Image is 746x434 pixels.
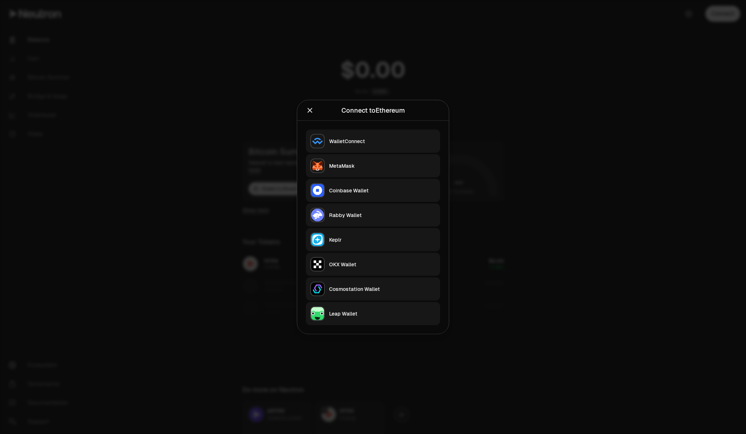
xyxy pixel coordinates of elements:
img: Leap Wallet [311,307,324,320]
div: Keplr [329,236,436,243]
img: MetaMask [311,159,324,172]
div: Cosmostation Wallet [329,285,436,293]
button: Coinbase WalletCoinbase Wallet [306,179,440,202]
div: OKX Wallet [329,261,436,268]
img: WalletConnect [311,135,324,148]
img: Keplr [311,233,324,246]
img: OKX Wallet [311,258,324,271]
div: Connect to Ethereum [341,105,405,116]
button: KeplrKeplr [306,228,440,251]
button: Leap WalletLeap Wallet [306,302,440,325]
button: Cosmostation WalletCosmostation Wallet [306,277,440,301]
button: OKX WalletOKX Wallet [306,253,440,276]
div: MetaMask [329,162,436,170]
div: Coinbase Wallet [329,187,436,194]
div: Leap Wallet [329,310,436,317]
div: WalletConnect [329,138,436,145]
button: WalletConnectWalletConnect [306,130,440,153]
div: Rabby Wallet [329,212,436,219]
button: MetaMaskMetaMask [306,154,440,178]
button: Rabby WalletRabby Wallet [306,204,440,227]
img: Cosmostation Wallet [311,283,324,296]
button: Close [306,105,314,116]
img: Coinbase Wallet [311,184,324,197]
img: Rabby Wallet [311,209,324,222]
